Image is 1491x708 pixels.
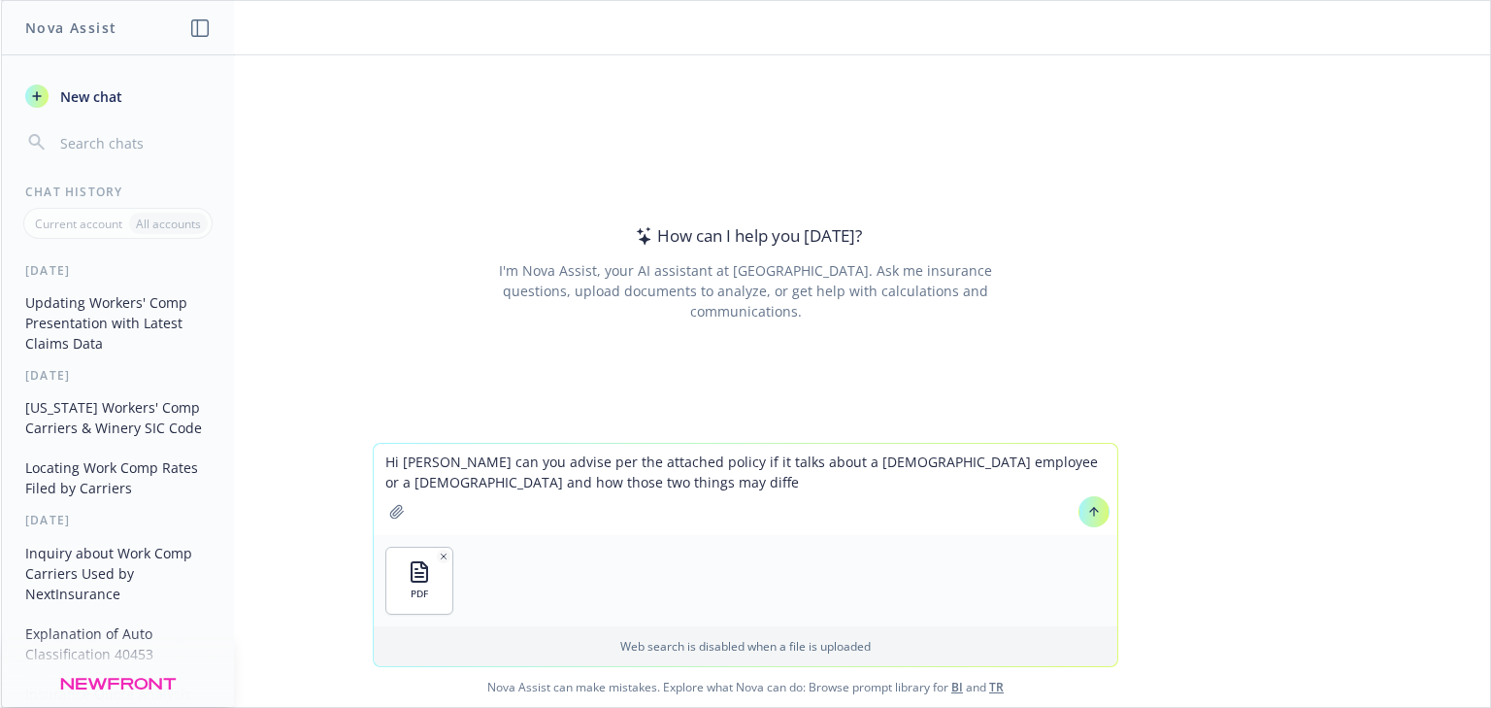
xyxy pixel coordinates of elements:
[17,391,218,444] button: [US_STATE] Workers' Comp Carriers & Winery SIC Code
[630,223,862,249] div: How can I help you [DATE]?
[56,86,122,107] span: New chat
[136,216,201,232] p: All accounts
[472,260,1018,321] div: I'm Nova Assist, your AI assistant at [GEOGRAPHIC_DATA]. Ask me insurance questions, upload docum...
[17,537,218,610] button: Inquiry about Work Comp Carriers Used by NextInsurance
[411,588,428,600] span: PDF
[9,667,1482,707] span: Nova Assist can make mistakes. Explore what Nova can do: Browse prompt library for and
[17,79,218,114] button: New chat
[2,184,234,200] div: Chat History
[951,679,963,695] a: BI
[17,287,218,359] button: Updating Workers' Comp Presentation with Latest Claims Data
[17,618,218,670] button: Explanation of Auto Classification 40453
[25,17,116,38] h1: Nova Assist
[385,638,1106,655] p: Web search is disabled when a file is uploaded
[17,452,218,504] button: Locating Work Comp Rates Filed by Carriers
[2,262,234,279] div: [DATE]
[989,679,1004,695] a: TR
[2,367,234,384] div: [DATE]
[2,512,234,528] div: [DATE]
[56,129,211,156] input: Search chats
[35,216,122,232] p: Current account
[374,444,1117,535] textarea: Hi nova can you advise per the attached policy if it talks about a [DEMOGRAPHIC_DATA] employee or...
[386,548,452,614] button: PDF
